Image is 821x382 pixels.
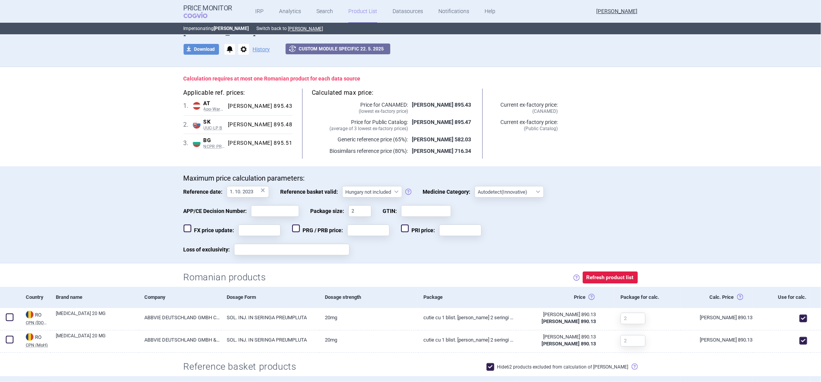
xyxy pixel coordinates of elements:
[184,23,638,34] p: Impersonating Switch back to
[26,343,50,347] abbr: CPN (MoH)
[542,341,596,347] strong: [PERSON_NAME] 890.13
[522,311,596,318] div: [PERSON_NAME] 890.13
[184,75,361,82] strong: Calculation requires at most one Romanian product for each data source
[522,333,596,347] abbr: Ex-Factory without VAT from source
[184,4,232,12] strong: Price Monitor
[20,332,50,347] a: ROROCPN (MoH)
[342,186,402,198] select: Reference basket valid:
[681,330,753,349] a: [PERSON_NAME] 890.13
[184,89,293,97] h5: Applicable ref. prices:
[412,148,472,154] strong: [PERSON_NAME] 716.34
[184,186,227,198] span: Reference date:
[522,333,596,340] div: [PERSON_NAME] 890.13
[193,121,201,129] img: Slovakia
[319,308,418,327] a: 20mg
[261,186,266,194] div: ×
[56,332,139,346] a: [MEDICAL_DATA] 20 MG
[26,321,50,325] abbr: CPN ([DOMAIN_NAME])
[487,363,629,371] label: Hide 62 products excluded from calculation of [PERSON_NAME]
[139,330,221,349] a: ABBVIE DEUTSCHLAND GMBH & CO. KG
[193,102,201,110] img: Austria
[184,12,218,18] span: COGVIO
[184,4,232,19] a: Price MonitorCOGVIO
[423,186,475,198] span: Medicine Category:
[615,287,681,308] div: Package for calc.
[139,287,221,308] div: Company
[312,109,408,114] span: ( lowest ex-factory price )
[26,333,33,341] img: Romania
[288,26,323,32] button: [PERSON_NAME]
[753,287,810,308] div: Use for calc.
[312,126,408,132] span: ( average of 3 lowest ex-factory prices )
[312,89,473,97] h5: Calculated max price:
[401,205,451,217] input: GTIN:
[204,119,225,126] span: SK
[184,139,193,148] span: 3 .
[184,225,238,236] span: FX price update:
[620,335,645,347] input: 2
[56,310,139,324] a: [MEDICAL_DATA] 20 MG
[214,26,249,31] strong: [PERSON_NAME]
[401,225,439,236] span: PRI price:
[184,244,234,255] span: Loss of exclusivity:
[681,287,753,308] div: Calc. Price
[542,318,596,324] strong: [PERSON_NAME] 890.13
[238,225,281,236] input: FX price update:
[50,287,139,308] div: Brand name
[492,118,558,132] p: Current ex-factory price:
[184,174,638,183] p: Maximum price calculation parameters:
[251,205,299,217] input: APP/CE Decision Number:
[225,121,293,128] div: [PERSON_NAME] 895.48
[583,271,638,283] button: Refresh product list
[319,330,418,349] a: 20mg
[312,136,408,143] p: Generic reference price (65%):
[234,244,349,255] input: Loss of exclusivity:
[516,287,615,308] div: Price
[492,126,558,132] span: (Public Catalog)
[139,308,221,327] a: ABBVIE DEUTSCHLAND GMBH CO. KG
[221,287,319,308] div: Dosage Form
[418,287,517,308] div: Package
[225,103,293,110] div: [PERSON_NAME] 895.43
[286,44,390,54] button: Custom Module specific 22. 5. 2025
[311,205,348,217] span: Package size:
[227,186,269,198] input: Reference date:×
[312,101,408,114] p: Price for CANAMED:
[522,311,596,325] abbr: Ex-Factory without VAT from source
[20,310,50,325] a: ROROCPN ([DOMAIN_NAME])
[383,205,401,217] span: GTIN:
[26,311,33,318] img: Romania
[281,186,342,198] span: Reference basket valid:
[20,287,50,308] div: Country
[204,107,225,112] span: Apo-Warenv.I
[221,330,319,349] a: SOL. INJ. IN SERINGA PREUMPLUTA
[26,333,50,342] div: RO
[439,225,482,236] input: PRI price:
[204,137,225,144] span: BG
[221,308,319,327] a: SOL. INJ. IN SERINGA PREUMPLUTA
[26,311,50,319] div: RO
[348,205,371,217] input: Package size:
[184,101,193,111] span: 1 .
[418,308,517,327] a: Cutie cu 1 blist. [PERSON_NAME] 2 seringi preumplute (0,2 ml solutie sterila) si doua tampoane cu...
[225,140,293,147] div: [PERSON_NAME] 895.51
[253,47,270,52] button: History
[418,330,517,349] a: Cutie cu 1 blist. [PERSON_NAME] 2 seringi preumplute (0,2 ml solutie sterila) si doua tampoane cu...
[204,100,225,107] span: AT
[312,118,408,132] p: Price for Public Catalog:
[620,313,645,324] input: 2
[412,102,472,108] strong: [PERSON_NAME] 895.43
[681,308,753,327] a: [PERSON_NAME] 890.13
[184,44,219,55] button: Download
[319,287,418,308] div: Dosage strength
[475,186,544,198] select: Medicine Category:
[412,119,472,125] strong: [PERSON_NAME] 895.47
[492,109,558,114] span: (CANAMED)
[204,144,225,149] span: NCPR PRIL
[193,139,201,147] img: Bulgaria
[312,147,408,155] p: Biosimilars reference price (80%):
[204,126,225,131] span: UUC-LP B
[412,136,472,142] strong: [PERSON_NAME] 582.03
[492,101,558,114] p: Current ex-factory price:
[292,225,347,236] span: PRG / PRB price:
